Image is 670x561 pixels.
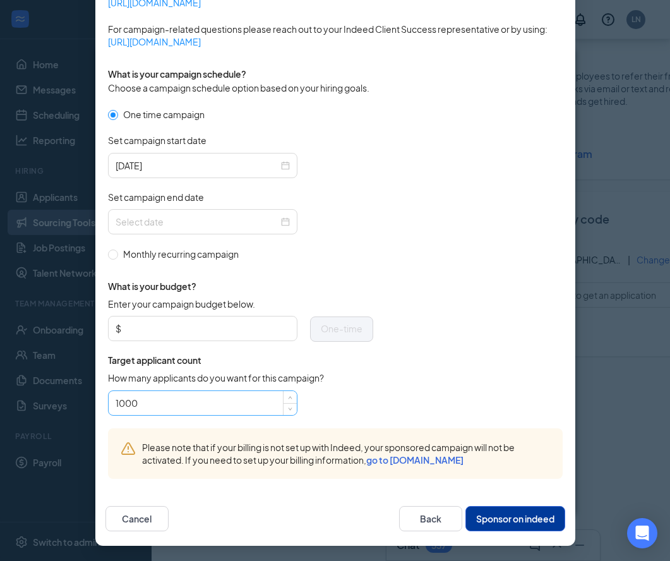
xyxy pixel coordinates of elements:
[108,82,369,93] span: Choose a campaign schedule option based on your hiring goals.
[366,454,464,466] a: go to [DOMAIN_NAME]
[116,215,278,229] input: Select date
[142,441,550,466] span: Please note that if your billing is not set up with Indeed, your sponsored campaign will not be a...
[116,159,278,172] input: 2025-09-15
[108,371,324,384] span: How many applicants do you want for this campaign?
[105,506,169,531] button: Cancel
[108,23,563,48] span: For campaign-related questions please reach out to your Indeed Client Success representative or b...
[283,403,297,415] span: Decrease Value
[283,391,297,403] span: Increase Value
[118,247,244,261] span: Monthly recurring campaign
[287,394,294,401] span: up
[108,134,206,147] span: Set campaign start date
[108,354,373,366] span: Target applicant count
[121,441,136,456] svg: Warning
[118,107,210,121] span: One time campaign
[108,298,255,310] span: Enter your campaign budget below.
[627,518,657,548] div: Open Intercom Messenger
[321,323,362,334] span: One-time
[108,280,373,293] span: What is your budget?
[116,319,121,338] span: $
[108,191,204,203] span: Set campaign end date
[287,406,294,413] span: down
[399,506,462,531] button: Back
[108,35,563,48] a: [URL][DOMAIN_NAME]
[465,506,565,531] button: Sponsor on indeed
[108,68,246,80] span: What is your campaign schedule?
